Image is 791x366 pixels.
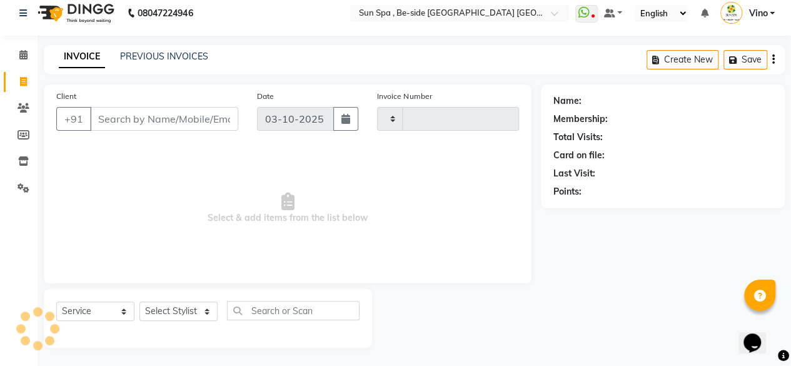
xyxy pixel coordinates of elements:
[738,316,778,353] iframe: chat widget
[56,91,76,102] label: Client
[90,107,238,131] input: Search by Name/Mobile/Email/Code
[748,7,767,20] span: Vino
[720,2,742,24] img: Vino
[553,167,595,180] div: Last Visit:
[553,113,608,126] div: Membership:
[227,301,360,320] input: Search or Scan
[120,51,208,62] a: PREVIOUS INVOICES
[56,107,91,131] button: +91
[257,91,274,102] label: Date
[553,149,605,162] div: Card on file:
[553,185,582,198] div: Points:
[377,91,431,102] label: Invoice Number
[553,131,603,144] div: Total Visits:
[56,146,519,271] span: Select & add items from the list below
[553,94,582,108] div: Name:
[723,50,767,69] button: Save
[647,50,718,69] button: Create New
[59,46,105,68] a: INVOICE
